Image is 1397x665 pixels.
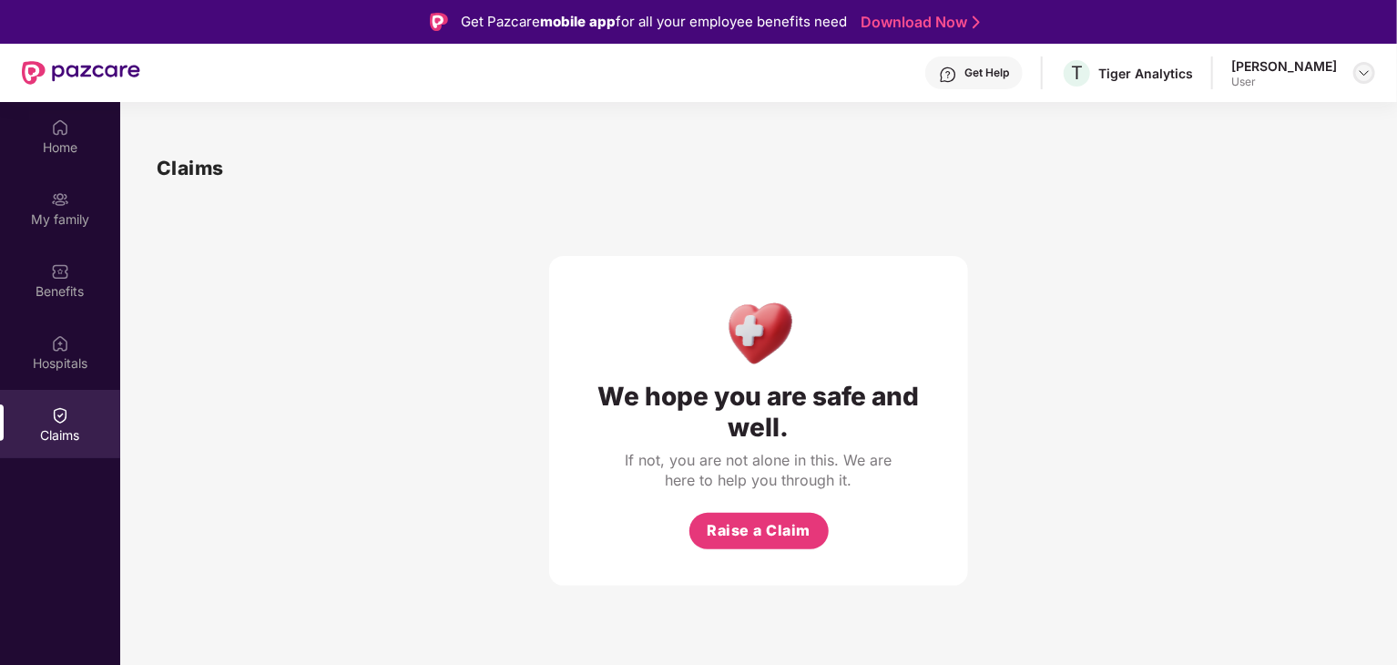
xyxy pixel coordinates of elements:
img: Health Care [719,292,799,372]
img: svg+xml;base64,PHN2ZyBpZD0iQmVuZWZpdHMiIHhtbG5zPSJodHRwOi8vd3d3LnczLm9yZy8yMDAwL3N2ZyIgd2lkdGg9Ij... [51,262,69,281]
div: Tiger Analytics [1098,65,1193,82]
img: svg+xml;base64,PHN2ZyBpZD0iSGVscC0zMngzMiIgeG1sbnM9Imh0dHA6Ly93d3cudzMub3JnLzIwMDAvc3ZnIiB3aWR0aD... [939,66,957,84]
div: If not, you are not alone in this. We are here to help you through it. [622,450,895,490]
button: Raise a Claim [689,513,829,549]
img: svg+xml;base64,PHN2ZyBpZD0iSG9tZSIgeG1sbnM9Imh0dHA6Ly93d3cudzMub3JnLzIwMDAvc3ZnIiB3aWR0aD0iMjAiIG... [51,118,69,137]
h1: Claims [157,153,224,183]
a: Download Now [861,13,974,32]
span: Raise a Claim [707,519,811,542]
div: Get Pazcare for all your employee benefits need [461,11,847,33]
img: Logo [430,13,448,31]
img: Stroke [973,13,980,32]
span: T [1071,62,1083,84]
div: [PERSON_NAME] [1231,57,1337,75]
div: User [1231,75,1337,89]
img: svg+xml;base64,PHN2ZyBpZD0iRHJvcGRvd24tMzJ4MzIiIHhtbG5zPSJodHRwOi8vd3d3LnczLm9yZy8yMDAwL3N2ZyIgd2... [1357,66,1372,80]
strong: mobile app [540,13,616,30]
div: We hope you are safe and well. [586,381,932,443]
div: Get Help [964,66,1009,80]
img: New Pazcare Logo [22,61,140,85]
img: svg+xml;base64,PHN2ZyB3aWR0aD0iMjAiIGhlaWdodD0iMjAiIHZpZXdCb3g9IjAgMCAyMCAyMCIgZmlsbD0ibm9uZSIgeG... [51,190,69,209]
img: svg+xml;base64,PHN2ZyBpZD0iSG9zcGl0YWxzIiB4bWxucz0iaHR0cDovL3d3dy53My5vcmcvMjAwMC9zdmciIHdpZHRoPS... [51,334,69,353]
img: svg+xml;base64,PHN2ZyBpZD0iQ2xhaW0iIHhtbG5zPSJodHRwOi8vd3d3LnczLm9yZy8yMDAwL3N2ZyIgd2lkdGg9IjIwIi... [51,406,69,425]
